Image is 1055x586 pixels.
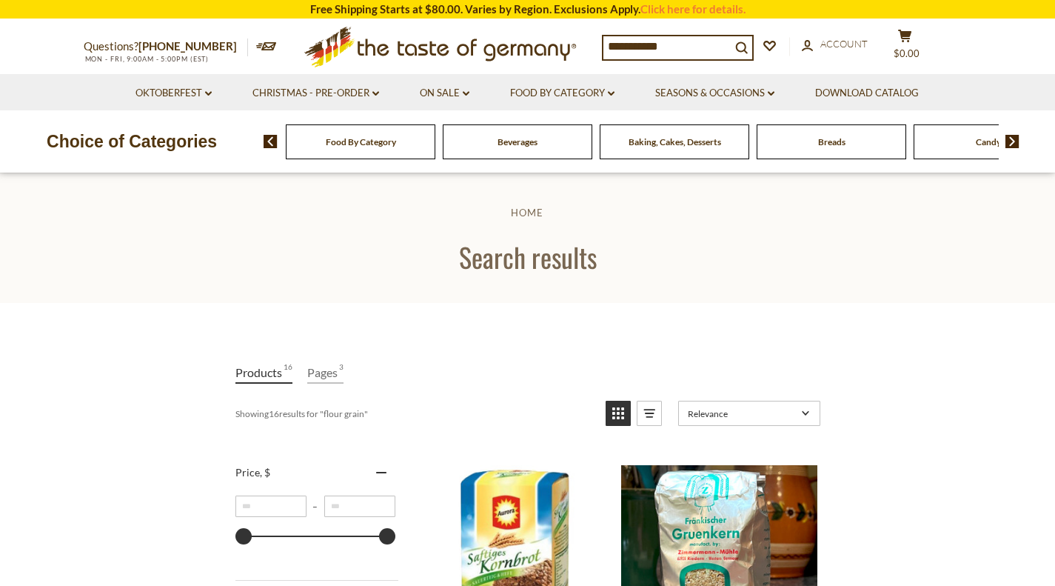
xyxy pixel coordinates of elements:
span: 16 [284,362,292,382]
img: next arrow [1005,135,1019,148]
b: 16 [269,408,279,419]
a: [PHONE_NUMBER] [138,39,237,53]
span: 3 [339,362,344,382]
h1: Search results [46,240,1009,273]
a: Candy [976,136,1001,147]
span: Account [820,38,868,50]
img: previous arrow [264,135,278,148]
a: View Pages Tab [307,362,344,384]
span: , $ [260,466,270,479]
button: $0.00 [883,29,928,66]
a: Breads [818,136,845,147]
span: $0.00 [894,47,920,59]
a: Baking, Cakes, Desserts [629,136,721,147]
p: Questions? [84,37,248,56]
a: Beverages [498,136,537,147]
input: Minimum value [235,496,307,517]
a: Food By Category [326,136,396,147]
a: On Sale [420,85,469,101]
input: Maximum value [324,496,395,517]
a: Home [511,207,543,219]
a: View list mode [637,401,662,426]
a: Sort options [678,401,820,426]
span: Relevance [688,408,797,419]
span: – [307,501,324,512]
span: MON - FRI, 9:00AM - 5:00PM (EST) [84,55,210,63]
a: Oktoberfest [135,85,212,101]
a: Account [802,36,868,53]
a: Food By Category [510,85,614,101]
a: Christmas - PRE-ORDER [252,85,379,101]
div: Showing results for " " [235,401,595,426]
a: Seasons & Occasions [655,85,774,101]
a: View Products Tab [235,362,292,384]
a: Download Catalog [815,85,919,101]
a: View grid mode [606,401,631,426]
a: Click here for details. [640,2,746,16]
span: Price [235,466,270,479]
